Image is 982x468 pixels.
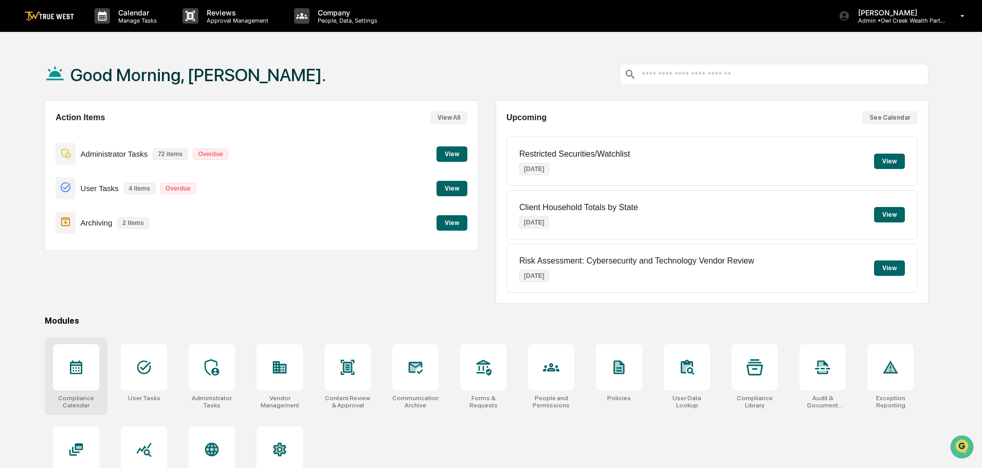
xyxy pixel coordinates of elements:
[56,113,105,122] h2: Action Items
[437,217,467,227] a: View
[45,316,929,326] div: Modules
[460,395,506,409] div: Forms & Requests
[867,395,914,409] div: Exception Reporting
[10,114,69,122] div: Past conversations
[21,230,65,240] span: Data Lookup
[91,167,112,176] span: [DATE]
[81,184,119,193] p: User Tasks
[310,17,383,24] p: People, Data, Settings
[46,79,169,89] div: Start new chat
[862,111,918,124] button: See Calendar
[6,206,70,224] a: 🖐️Preclearance
[153,148,188,160] p: 72 items
[81,218,113,227] p: Archiving
[519,203,638,212] p: Client Household Totals by State
[10,231,19,239] div: 🔎
[10,22,187,38] p: How can we help?
[874,260,905,276] button: View
[519,149,630,159] p: Restricted Securities/Watchlist
[189,395,235,409] div: Administrator Tasks
[160,183,196,194] p: Overdue
[159,112,187,124] button: See all
[257,395,303,409] div: Vendor Management
[10,130,27,146] img: Tammy Steffen
[91,140,112,148] span: [DATE]
[850,17,945,24] p: Admin • Owl Creek Wealth Partners
[519,163,549,175] p: [DATE]
[25,11,74,21] img: logo
[519,270,549,282] p: [DATE]
[519,216,549,229] p: [DATE]
[10,79,29,97] img: 1746055101610-c473b297-6a78-478c-a979-82029cc54cd1
[32,140,83,148] span: [PERSON_NAME]
[117,217,149,229] p: 2 items
[324,395,371,409] div: Content Review & Approval
[102,255,124,263] span: Pylon
[437,146,467,162] button: View
[607,395,631,402] div: Policies
[519,256,754,266] p: Risk Assessment: Cybersecurity and Technology Vendor Review
[21,210,66,220] span: Preclearance
[874,207,905,222] button: View
[75,211,83,219] div: 🗄️
[32,167,83,176] span: [PERSON_NAME]
[85,210,128,220] span: Attestations
[528,395,574,409] div: People and Permissions
[10,211,19,219] div: 🖐️
[198,17,274,24] p: Approval Management
[310,8,383,17] p: Company
[430,111,467,124] button: View All
[70,65,326,85] h1: Good Morning, [PERSON_NAME].
[799,395,846,409] div: Audit & Document Logs
[22,79,40,97] img: 8933085812038_c878075ebb4cc5468115_72.jpg
[128,395,160,402] div: User Tasks
[664,395,710,409] div: User Data Lookup
[193,148,228,160] p: Overdue
[175,82,187,94] button: Start new chat
[949,434,977,462] iframe: Open customer support
[110,17,162,24] p: Manage Tasks
[874,154,905,169] button: View
[850,8,945,17] p: [PERSON_NAME]
[732,395,778,409] div: Compliance Library
[70,206,132,224] a: 🗄️Attestations
[437,181,467,196] button: View
[437,183,467,193] a: View
[506,113,547,122] h2: Upcoming
[85,140,89,148] span: •
[392,395,439,409] div: Communications Archive
[85,167,89,176] span: •
[437,215,467,231] button: View
[437,148,467,158] a: View
[81,149,148,158] p: Administrator Tasks
[46,89,141,97] div: We're available if you need us!
[72,254,124,263] a: Powered byPylon
[10,158,27,174] img: Tammy Steffen
[53,395,99,409] div: Compliance Calendar
[124,183,155,194] p: 4 items
[6,226,69,244] a: 🔎Data Lookup
[110,8,162,17] p: Calendar
[198,8,274,17] p: Reviews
